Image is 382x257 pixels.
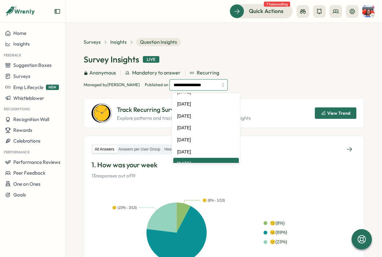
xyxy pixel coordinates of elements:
[117,105,251,115] p: Track Recurring Survey Trends Over Time!
[173,122,239,134] div: [DATE]
[230,4,293,18] button: Quick Actions
[173,146,239,158] div: [DATE]
[13,84,43,90] span: Emp Lifecycle
[13,192,26,198] span: Goals
[362,5,374,17] img: Anne Fraser-Vatto
[54,8,60,15] button: Expand sidebar
[84,82,140,88] p: Managed by
[173,158,239,170] div: [DATE]
[84,39,101,46] a: Surveys
[13,62,52,68] span: Suggestion Boxes
[13,95,44,101] span: Whistleblower
[46,85,59,90] span: NEW
[13,138,41,144] span: Celebrations
[117,115,251,122] p: Explore patterns and track trends with recurring survey insights
[249,7,283,15] span: Quick Actions
[92,160,356,170] p: 1. How was your week
[110,39,127,46] a: Insights
[107,82,140,87] span: [PERSON_NAME]
[143,56,159,63] div: Live
[197,69,219,77] span: Recurring
[270,239,287,246] div: 🙂 ( 23 %)
[89,69,116,77] span: Anonymous
[136,38,181,46] span: Question Insights
[13,159,60,165] span: Performance Reviews
[264,2,290,7] span: 7 tasks waiting
[327,111,350,115] span: View Trend
[270,220,285,227] div: 🙁 ( 8 %)
[173,110,239,122] div: [DATE]
[112,206,137,210] text: 🙂 (23% - 3/13)
[92,172,356,179] p: 13 responses out of 19
[93,145,116,153] label: All Answers
[162,145,182,153] label: Heatmap
[13,30,26,36] span: Home
[117,145,162,153] label: Answers per User Group
[13,181,41,187] span: One on Ones
[13,41,30,47] span: Insights
[270,229,287,236] div: 😐 ( 69 %)
[13,73,30,79] span: Surveys
[173,98,239,110] div: [DATE]
[13,116,49,122] span: Recognition Wall
[145,79,228,91] span: Published on
[132,69,181,77] span: Mandatory to answer
[173,134,239,146] div: [DATE]
[13,170,46,176] span: Peer Feedback
[13,127,32,133] span: Rewards
[84,54,139,65] h1: Survey Insights
[315,107,356,119] button: View Trend
[202,198,225,202] text: 🙁 (8% - 1/13)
